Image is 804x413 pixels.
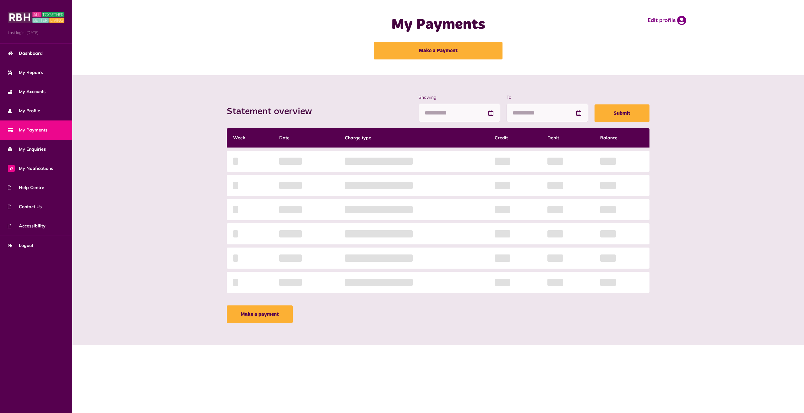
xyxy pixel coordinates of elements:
[8,127,47,133] span: My Payments
[374,42,503,59] a: Make a Payment
[8,88,46,95] span: My Accounts
[8,108,40,114] span: My Profile
[8,11,64,24] img: MyRBH
[8,184,44,191] span: Help Centre
[648,16,686,25] a: Edit profile
[227,305,293,323] a: Make a payment
[8,69,43,76] span: My Repairs
[8,165,15,172] span: 0
[8,223,46,229] span: Accessibility
[8,165,53,172] span: My Notifications
[8,204,42,210] span: Contact Us
[8,30,64,36] span: Last login: [DATE]
[8,50,43,57] span: Dashboard
[8,146,46,153] span: My Enquiries
[312,16,564,34] h1: My Payments
[8,242,33,249] span: Logout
